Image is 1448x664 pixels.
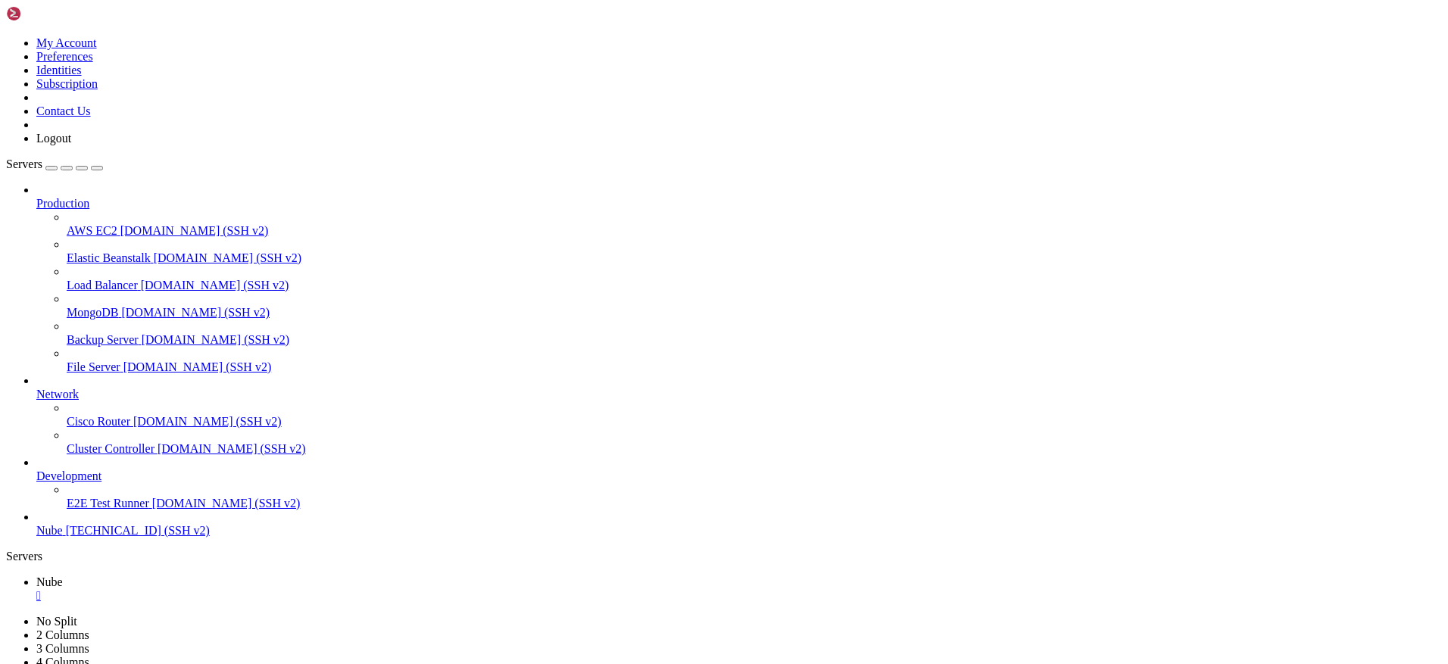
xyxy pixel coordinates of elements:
[141,279,289,291] span: [DOMAIN_NAME] (SSH v2)
[36,388,1442,401] a: Network
[36,183,1442,374] li: Production
[158,442,306,455] span: [DOMAIN_NAME] (SSH v2)
[36,388,79,401] span: Network
[67,333,139,346] span: Backup Server
[6,157,103,170] a: Servers
[36,64,82,76] a: Identities
[67,251,151,264] span: Elastic Beanstalk
[36,469,101,482] span: Development
[66,524,210,537] span: [TECHNICAL_ID] (SSH v2)
[67,320,1442,347] li: Backup Server [DOMAIN_NAME] (SSH v2)
[121,306,270,319] span: [DOMAIN_NAME] (SSH v2)
[133,415,282,428] span: [DOMAIN_NAME] (SSH v2)
[36,575,1442,603] a: Nube
[152,497,301,510] span: [DOMAIN_NAME] (SSH v2)
[36,589,1442,603] a: 
[36,374,1442,456] li: Network
[36,50,93,63] a: Preferences
[36,469,1442,483] a: Development
[36,77,98,90] a: Subscription
[36,197,1442,210] a: Production
[36,524,1442,538] a: Nube [TECHNICAL_ID] (SSH v2)
[67,224,117,237] span: AWS EC2
[6,157,42,170] span: Servers
[36,575,63,588] span: Nube
[6,19,12,32] div: (0, 1)
[67,347,1442,374] li: File Server [DOMAIN_NAME] (SSH v2)
[36,36,97,49] a: My Account
[36,524,63,537] span: Nube
[36,615,77,628] a: No Split
[36,642,89,655] a: 3 Columns
[36,197,89,210] span: Production
[67,360,1442,374] a: File Server [DOMAIN_NAME] (SSH v2)
[67,360,120,373] span: File Server
[36,104,91,117] a: Contact Us
[67,306,118,319] span: MongoDB
[67,333,1442,347] a: Backup Server [DOMAIN_NAME] (SSH v2)
[67,497,149,510] span: E2E Test Runner
[67,279,1442,292] a: Load Balancer [DOMAIN_NAME] (SSH v2)
[67,251,1442,265] a: Elastic Beanstalk [DOMAIN_NAME] (SSH v2)
[36,456,1442,510] li: Development
[67,429,1442,456] li: Cluster Controller [DOMAIN_NAME] (SSH v2)
[67,306,1442,320] a: MongoDB [DOMAIN_NAME] (SSH v2)
[36,628,89,641] a: 2 Columns
[142,333,290,346] span: [DOMAIN_NAME] (SSH v2)
[120,224,269,237] span: [DOMAIN_NAME] (SSH v2)
[6,550,1442,563] div: Servers
[154,251,302,264] span: [DOMAIN_NAME] (SSH v2)
[36,132,71,145] a: Logout
[67,401,1442,429] li: Cisco Router [DOMAIN_NAME] (SSH v2)
[67,238,1442,265] li: Elastic Beanstalk [DOMAIN_NAME] (SSH v2)
[67,224,1442,238] a: AWS EC2 [DOMAIN_NAME] (SSH v2)
[67,279,138,291] span: Load Balancer
[67,210,1442,238] li: AWS EC2 [DOMAIN_NAME] (SSH v2)
[67,415,1442,429] a: Cisco Router [DOMAIN_NAME] (SSH v2)
[67,442,154,455] span: Cluster Controller
[67,442,1442,456] a: Cluster Controller [DOMAIN_NAME] (SSH v2)
[67,292,1442,320] li: MongoDB [DOMAIN_NAME] (SSH v2)
[36,510,1442,538] li: Nube [TECHNICAL_ID] (SSH v2)
[67,497,1442,510] a: E2E Test Runner [DOMAIN_NAME] (SSH v2)
[67,415,130,428] span: Cisco Router
[67,483,1442,510] li: E2E Test Runner [DOMAIN_NAME] (SSH v2)
[6,6,1251,19] x-row: Connecting [TECHNICAL_ID]...
[6,6,93,21] img: Shellngn
[123,360,272,373] span: [DOMAIN_NAME] (SSH v2)
[67,265,1442,292] li: Load Balancer [DOMAIN_NAME] (SSH v2)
